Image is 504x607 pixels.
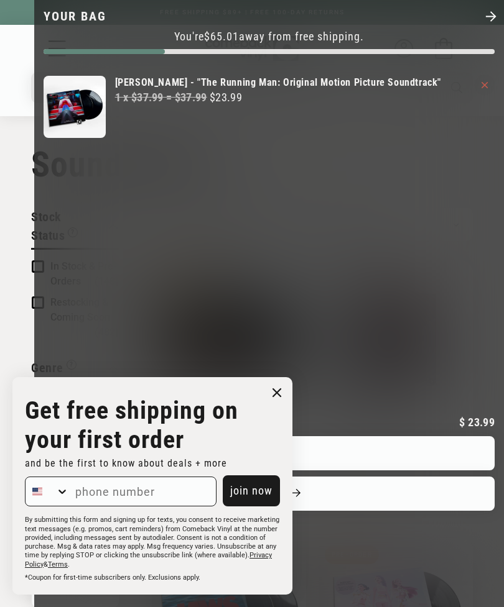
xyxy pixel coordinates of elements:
p: By submitting this form and signing up for texts, you consent to receive marketing text messages ... [25,516,280,569]
button: Search Countries [26,477,69,506]
s: 1 x $37.99 = $37.99 [115,91,207,104]
button: Close dialog [268,383,286,402]
button: join now [223,475,280,506]
strong: $23.99 [210,91,242,104]
input: phone number [69,477,216,506]
p: 23.99 [459,417,495,428]
h2: Your bag [44,9,106,24]
span: *Coupon for first-time subscribers only. Exclusions apply. [25,573,200,582]
a: Terms [48,560,68,568]
p: You're away from free shipping. [44,30,495,43]
button: Remove Harold Faltermeyer - "The Running Man: Original Motion Picture Soundtrack" [482,82,488,88]
span: $ [459,416,465,429]
a: [PERSON_NAME] - "The Running Man: Original Motion Picture Soundtrack" [115,76,441,89]
strong: Get free shipping on your first order [25,396,238,454]
span: $65.01 [204,30,239,43]
a: Privacy Policy [25,551,272,568]
button: Close [483,9,498,25]
span: and be the first to know about deals + more [25,457,227,469]
img: United States [32,486,42,496]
